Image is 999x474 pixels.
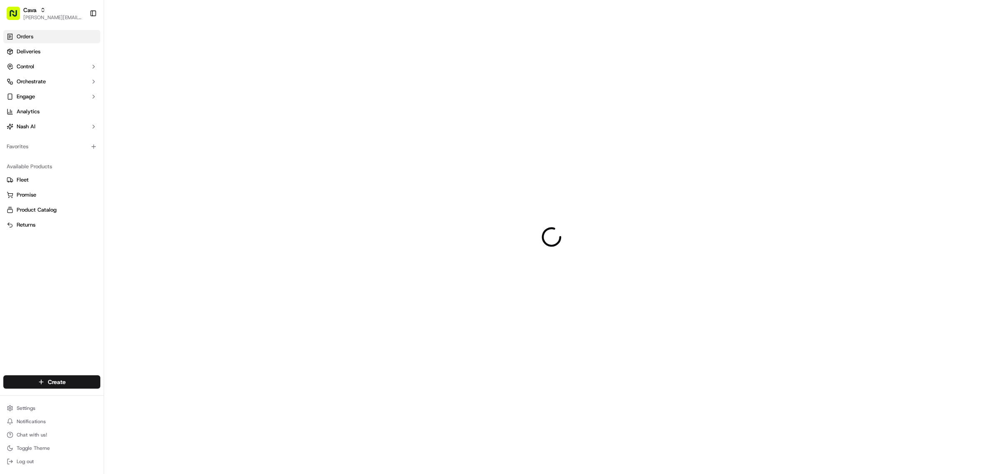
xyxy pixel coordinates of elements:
button: [PERSON_NAME][EMAIL_ADDRESS][PERSON_NAME][DOMAIN_NAME] [23,14,83,21]
div: Available Products [3,160,100,173]
span: Orchestrate [17,78,46,85]
a: Deliveries [3,45,100,58]
span: Create [48,378,66,386]
a: Returns [7,221,97,229]
span: Control [17,63,34,70]
button: Fleet [3,173,100,187]
button: Chat with us! [3,429,100,441]
button: Toggle Theme [3,442,100,454]
span: Toggle Theme [17,445,50,452]
span: Promise [17,191,36,199]
button: Product Catalog [3,203,100,217]
a: Fleet [7,176,97,184]
button: Control [3,60,100,73]
a: Analytics [3,105,100,118]
button: Notifications [3,416,100,427]
button: Log out [3,456,100,467]
button: Nash AI [3,120,100,133]
span: Orders [17,33,33,40]
span: Fleet [17,176,29,184]
span: Chat with us! [17,432,47,438]
button: Settings [3,402,100,414]
span: Settings [17,405,35,412]
button: Orchestrate [3,75,100,88]
div: Favorites [3,140,100,153]
span: Analytics [17,108,40,115]
button: Returns [3,218,100,232]
button: Cava [23,6,37,14]
a: Orders [3,30,100,43]
span: Pylon [83,29,101,35]
span: Deliveries [17,48,40,55]
span: Nash AI [17,123,35,130]
span: Product Catalog [17,206,57,214]
button: Promise [3,188,100,202]
button: Cava[PERSON_NAME][EMAIL_ADDRESS][PERSON_NAME][DOMAIN_NAME] [3,3,86,23]
span: Engage [17,93,35,100]
button: Create [3,375,100,389]
span: Log out [17,458,34,465]
a: Powered byPylon [59,29,101,35]
a: Promise [7,191,97,199]
button: Engage [3,90,100,103]
span: Returns [17,221,35,229]
span: Notifications [17,418,46,425]
a: Product Catalog [7,206,97,214]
